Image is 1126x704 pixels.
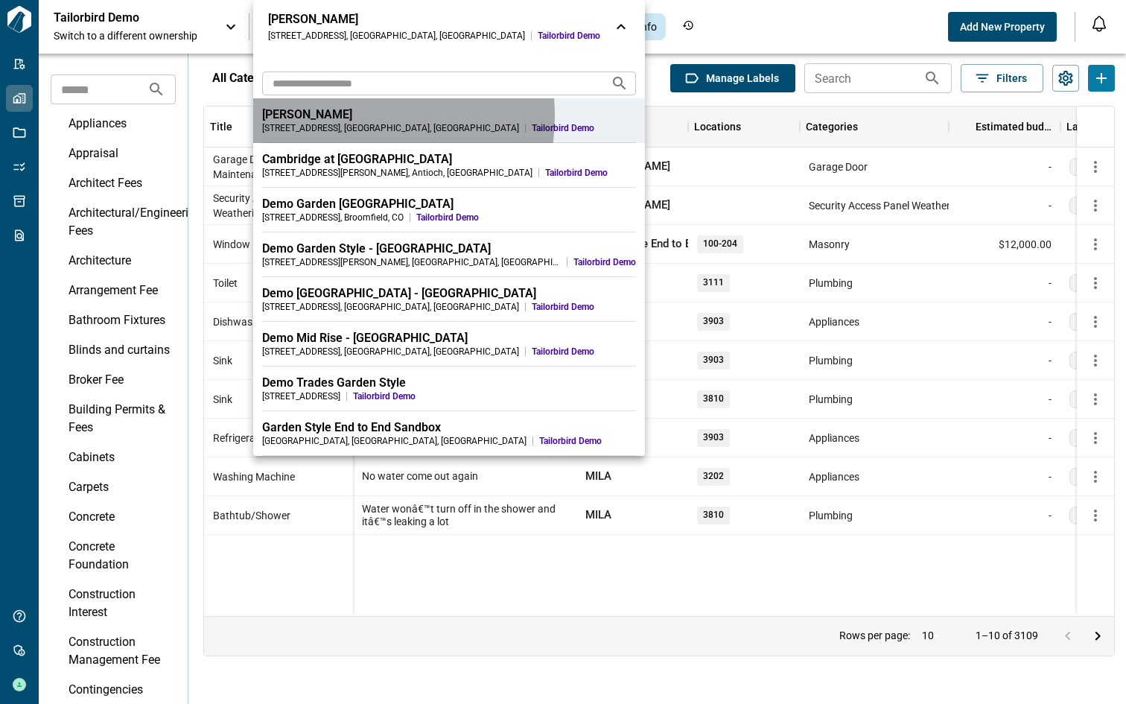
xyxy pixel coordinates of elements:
[605,69,634,98] button: Search projects
[268,30,525,42] div: [STREET_ADDRESS] , [GEOGRAPHIC_DATA] , [GEOGRAPHIC_DATA]
[262,256,561,268] div: [STREET_ADDRESS][PERSON_NAME] , [GEOGRAPHIC_DATA] , [GEOGRAPHIC_DATA]
[262,375,636,390] div: Demo Trades Garden Style
[545,167,636,179] span: Tailorbird Demo
[532,301,636,313] span: Tailorbird Demo
[573,256,636,268] span: Tailorbird Demo
[262,420,636,435] div: Garden Style End to End Sandbox
[262,390,340,402] div: [STREET_ADDRESS]
[262,435,527,447] div: [GEOGRAPHIC_DATA] , [GEOGRAPHIC_DATA] , [GEOGRAPHIC_DATA]
[532,122,636,134] span: Tailorbird Demo
[353,390,636,402] span: Tailorbird Demo
[416,212,636,223] span: Tailorbird Demo
[262,122,519,134] div: [STREET_ADDRESS] , [GEOGRAPHIC_DATA] , [GEOGRAPHIC_DATA]
[532,346,636,358] span: Tailorbird Demo
[262,197,636,212] div: Demo Garden [GEOGRAPHIC_DATA]
[262,167,532,179] div: [STREET_ADDRESS][PERSON_NAME] , Antioch , [GEOGRAPHIC_DATA]
[262,107,636,122] div: [PERSON_NAME]
[262,331,636,346] div: Demo Mid Rise - [GEOGRAPHIC_DATA]
[262,346,519,358] div: [STREET_ADDRESS] , [GEOGRAPHIC_DATA] , [GEOGRAPHIC_DATA]
[262,152,636,167] div: Cambridge at [GEOGRAPHIC_DATA]
[262,301,519,313] div: [STREET_ADDRESS] , [GEOGRAPHIC_DATA] , [GEOGRAPHIC_DATA]
[262,286,636,301] div: Demo [GEOGRAPHIC_DATA] - [GEOGRAPHIC_DATA]
[268,12,600,27] div: [PERSON_NAME]
[538,30,600,42] span: Tailorbird Demo
[262,212,404,223] div: [STREET_ADDRESS] , Broomfield , CO
[539,435,636,447] span: Tailorbird Demo
[262,241,636,256] div: Demo Garden Style - [GEOGRAPHIC_DATA]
